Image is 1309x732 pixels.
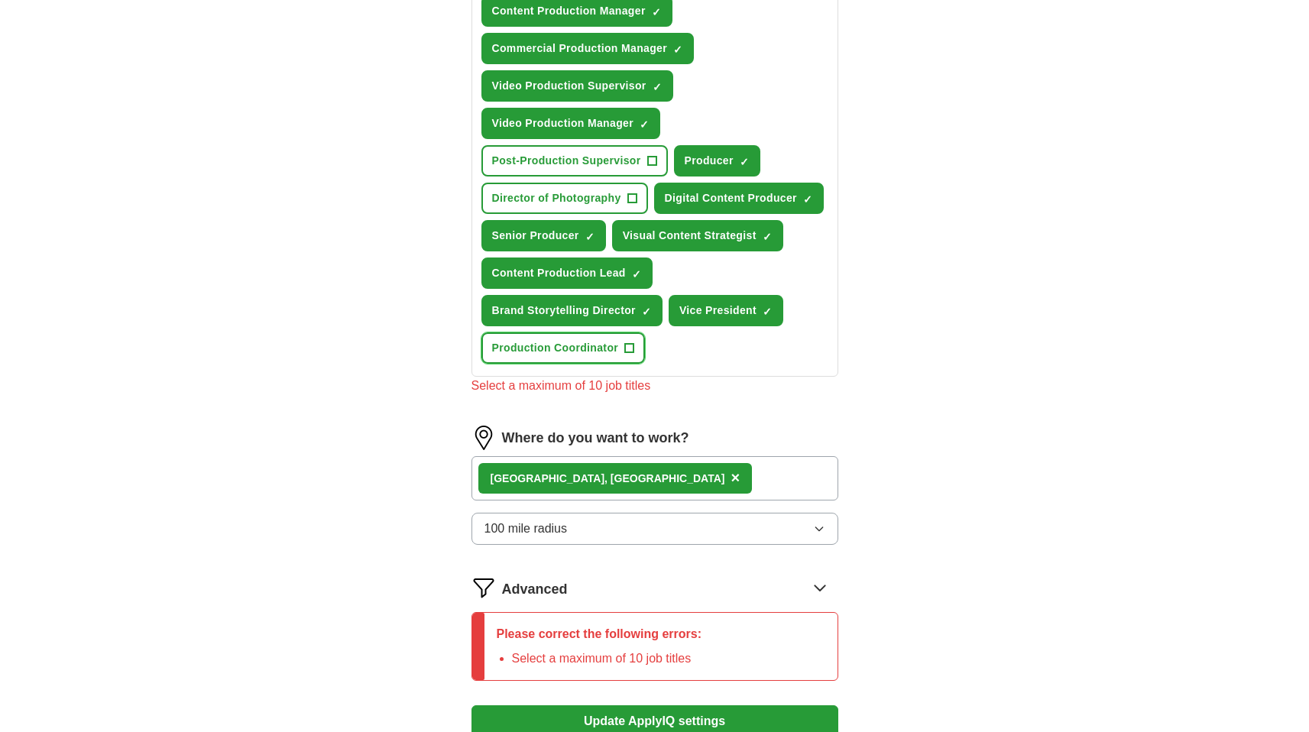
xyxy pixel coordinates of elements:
span: Brand Storytelling Director [492,303,636,319]
button: Director of Photography [481,183,648,214]
span: Advanced [502,579,568,600]
span: ✓ [640,118,649,131]
button: × [731,467,740,490]
span: Senior Producer [492,228,579,244]
span: ✓ [632,268,641,280]
strong: [GEOGRAPHIC_DATA] [491,472,605,484]
span: ✓ [653,81,662,93]
span: Digital Content Producer [665,190,797,206]
button: Digital Content Producer✓ [654,183,824,214]
li: Select a maximum of 10 job titles [512,649,702,668]
span: ✓ [763,306,772,318]
span: ✓ [763,231,772,243]
span: Video Production Supervisor [492,78,646,94]
label: Where do you want to work? [502,428,689,449]
span: ✓ [652,6,661,18]
img: location.png [471,426,496,450]
span: Commercial Production Manager [492,40,668,57]
span: 100 mile radius [484,520,568,538]
p: Please correct the following errors: [497,625,702,643]
span: Content Production Manager [492,3,646,19]
button: Vice President✓ [669,295,783,326]
button: Visual Content Strategist✓ [612,220,783,251]
span: ✓ [803,193,812,206]
span: Post-Production Supervisor [492,153,641,169]
button: Production Coordinator [481,332,646,364]
button: Video Production Supervisor✓ [481,70,673,102]
button: Content Production Lead✓ [481,257,653,289]
button: Commercial Production Manager✓ [481,33,695,64]
div: , [GEOGRAPHIC_DATA] [491,471,725,487]
span: Video Production Manager [492,115,634,131]
span: ✓ [585,231,595,243]
button: Producer✓ [674,145,760,177]
span: × [731,469,740,486]
span: Producer [685,153,734,169]
span: Visual Content Strategist [623,228,757,244]
span: Vice President [679,303,757,319]
span: Production Coordinator [492,340,619,356]
span: ✓ [642,306,651,318]
span: Content Production Lead [492,265,626,281]
button: Video Production Manager✓ [481,108,661,139]
img: filter [471,575,496,600]
span: ✓ [740,156,749,168]
span: Director of Photography [492,190,621,206]
button: Senior Producer✓ [481,220,606,251]
span: ✓ [673,44,682,56]
button: 100 mile radius [471,513,838,545]
button: Post-Production Supervisor [481,145,668,177]
div: Select a maximum of 10 job titles [471,377,838,395]
button: Brand Storytelling Director✓ [481,295,663,326]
